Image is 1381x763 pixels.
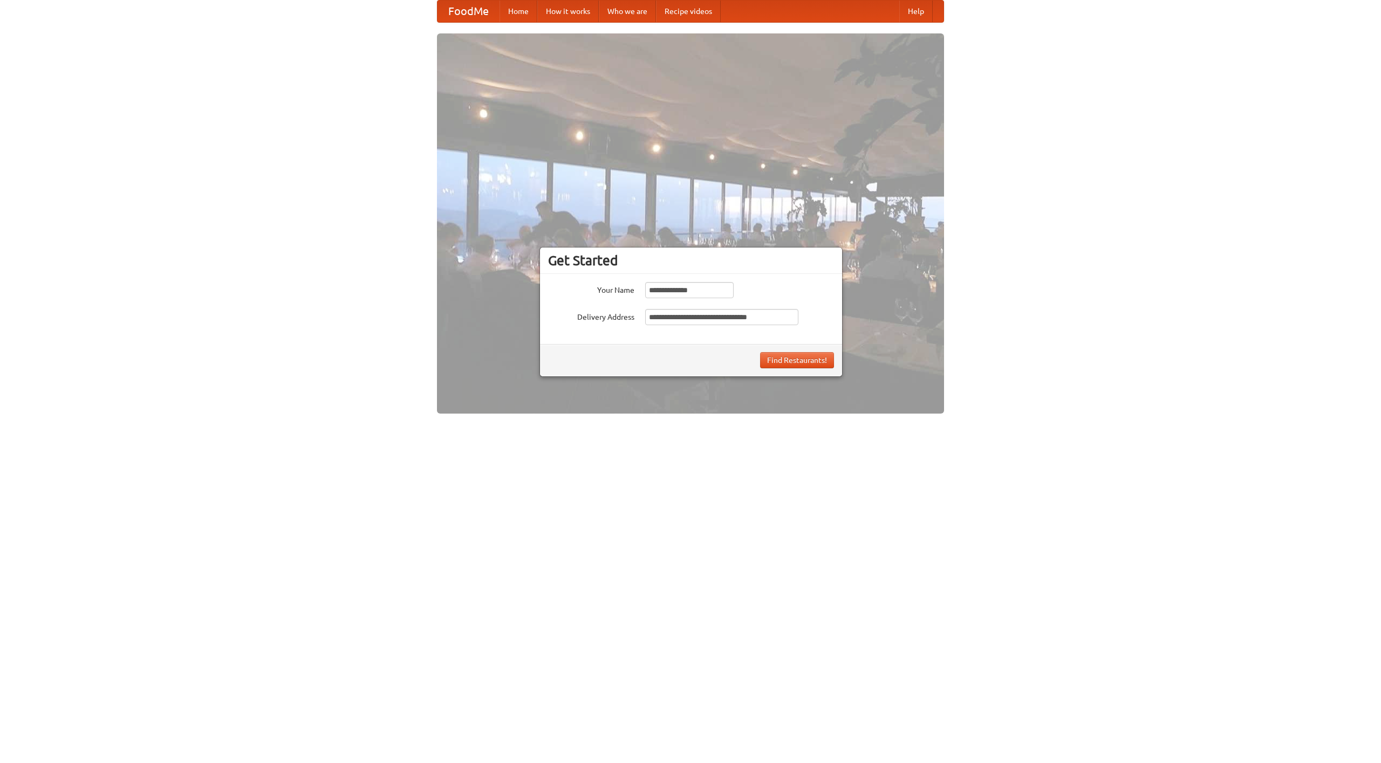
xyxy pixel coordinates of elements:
a: FoodMe [437,1,500,22]
a: Home [500,1,537,22]
h3: Get Started [548,252,834,269]
button: Find Restaurants! [760,352,834,368]
label: Your Name [548,282,634,295]
a: Recipe videos [656,1,721,22]
a: How it works [537,1,599,22]
a: Help [899,1,933,22]
a: Who we are [599,1,656,22]
label: Delivery Address [548,309,634,322]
